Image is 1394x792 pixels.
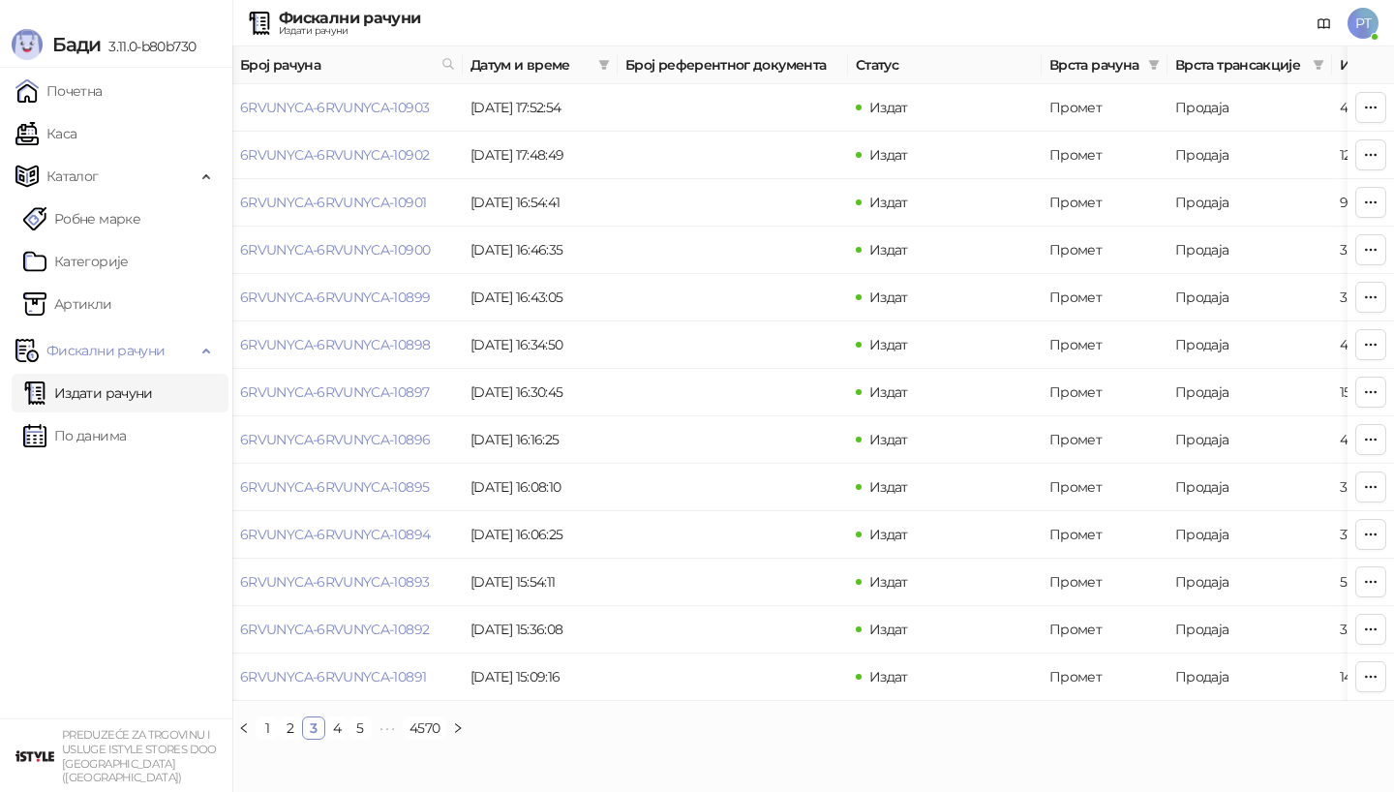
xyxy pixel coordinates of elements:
span: Издат [869,241,908,259]
span: Издат [869,289,908,306]
li: 5 [348,716,372,740]
span: Издат [869,336,908,353]
span: filter [1148,59,1160,71]
li: 4 [325,716,348,740]
td: Промет [1042,654,1167,701]
a: Робне марке [23,199,140,238]
button: left [232,716,256,740]
button: right [446,716,470,740]
span: Издат [869,526,908,543]
a: 6RVUNYCA-6RVUNYCA-10894 [240,526,430,543]
td: Продаја [1167,606,1332,654]
span: Врста трансакције [1175,54,1305,76]
td: Продаја [1167,559,1332,606]
span: right [452,722,464,734]
span: Датум и време [470,54,591,76]
a: 6RVUNYCA-6RVUNYCA-10892 [240,621,429,638]
li: Претходна страна [232,716,256,740]
span: left [238,722,250,734]
td: [DATE] 16:16:25 [463,416,618,464]
th: Врста трансакције [1167,46,1332,84]
span: filter [1309,50,1328,79]
td: [DATE] 17:52:54 [463,84,618,132]
li: Следећа страна [446,716,470,740]
a: Почетна [15,72,103,110]
td: Продаја [1167,132,1332,179]
th: Врста рачуна [1042,46,1167,84]
a: 6RVUNYCA-6RVUNYCA-10895 [240,478,429,496]
span: 3.11.0-b80b730 [101,38,196,55]
a: 3 [303,717,324,739]
a: Каса [15,114,76,153]
td: 6RVUNYCA-6RVUNYCA-10892 [232,606,463,654]
td: Промет [1042,416,1167,464]
td: Продаја [1167,654,1332,701]
a: 6RVUNYCA-6RVUNYCA-10901 [240,194,426,211]
td: Промет [1042,606,1167,654]
a: ArtikliАртикли [23,285,112,323]
th: Статус [848,46,1042,84]
span: Издат [869,478,908,496]
a: 6RVUNYCA-6RVUNYCA-10903 [240,99,429,116]
li: 2 [279,716,302,740]
a: 1 [257,717,278,739]
th: Број референтног документа [618,46,848,84]
td: [DATE] 16:46:35 [463,227,618,274]
small: PREDUZEĆE ZA TRGOVINU I USLUGE ISTYLE STORES DOO [GEOGRAPHIC_DATA] ([GEOGRAPHIC_DATA]) [62,728,217,784]
td: [DATE] 16:43:05 [463,274,618,321]
td: 6RVUNYCA-6RVUNYCA-10902 [232,132,463,179]
td: [DATE] 16:34:50 [463,321,618,369]
span: Врста рачуна [1049,54,1140,76]
td: [DATE] 16:06:25 [463,511,618,559]
th: Број рачуна [232,46,463,84]
td: Продаја [1167,274,1332,321]
td: 6RVUNYCA-6RVUNYCA-10896 [232,416,463,464]
a: 6RVUNYCA-6RVUNYCA-10899 [240,289,430,306]
a: По данима [23,416,126,455]
div: Издати рачуни [279,26,420,36]
span: Издат [869,99,908,116]
a: 6RVUNYCA-6RVUNYCA-10900 [240,241,430,259]
td: Продаја [1167,179,1332,227]
a: Документација [1309,8,1340,39]
span: Издат [869,146,908,164]
li: Следећих 5 Страна [372,716,403,740]
span: Издат [869,383,908,401]
td: [DATE] 17:48:49 [463,132,618,179]
a: 2 [280,717,301,739]
span: Фискални рачуни [46,331,165,370]
td: [DATE] 15:36:08 [463,606,618,654]
td: [DATE] 16:54:41 [463,179,618,227]
td: [DATE] 15:09:16 [463,654,618,701]
li: 3 [302,716,325,740]
td: [DATE] 16:30:45 [463,369,618,416]
li: 1 [256,716,279,740]
a: 6RVUNYCA-6RVUNYCA-10897 [240,383,429,401]
td: 6RVUNYCA-6RVUNYCA-10900 [232,227,463,274]
span: Каталог [46,157,99,196]
td: Продаја [1167,84,1332,132]
span: Издат [869,573,908,591]
td: Продаја [1167,416,1332,464]
td: Промет [1042,321,1167,369]
a: 6RVUNYCA-6RVUNYCA-10896 [240,431,430,448]
td: 6RVUNYCA-6RVUNYCA-10903 [232,84,463,132]
a: 4570 [404,717,445,739]
td: Продаја [1167,511,1332,559]
span: filter [594,50,614,79]
td: Продаја [1167,227,1332,274]
td: 6RVUNYCA-6RVUNYCA-10901 [232,179,463,227]
td: 6RVUNYCA-6RVUNYCA-10894 [232,511,463,559]
td: [DATE] 16:08:10 [463,464,618,511]
span: Бади [52,33,101,56]
span: Издат [869,431,908,448]
td: Промет [1042,84,1167,132]
td: Промет [1042,227,1167,274]
td: Продаја [1167,321,1332,369]
a: Категорије [23,242,129,281]
span: ••• [372,716,403,740]
a: 6RVUNYCA-6RVUNYCA-10902 [240,146,429,164]
td: Продаја [1167,464,1332,511]
span: PT [1348,8,1379,39]
img: 64x64-companyLogo-77b92cf4-9946-4f36-9751-bf7bb5fd2c7d.png [15,737,54,776]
